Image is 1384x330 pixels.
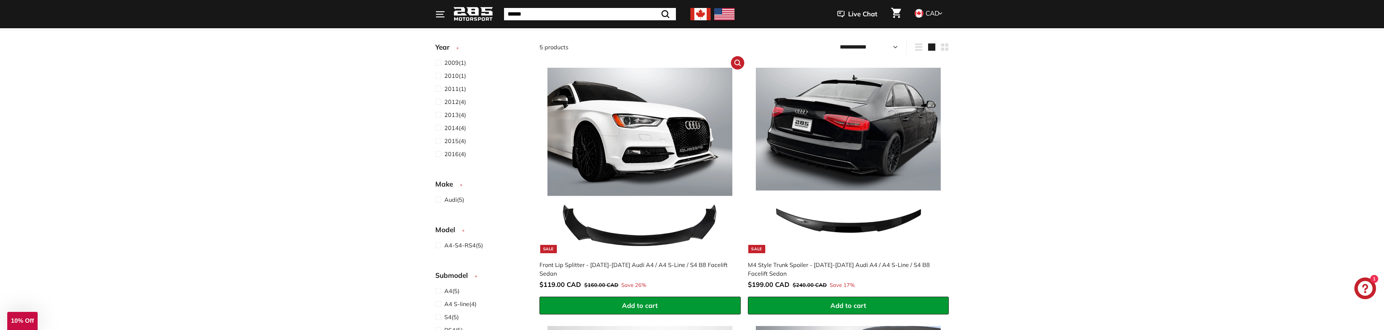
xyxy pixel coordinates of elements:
[830,281,855,289] span: Save 17%
[584,282,618,288] span: $160.00 CAD
[444,124,459,131] span: 2014
[540,245,557,253] div: Sale
[444,137,466,145] span: (4)
[444,71,466,80] span: (1)
[622,301,658,310] span: Add to cart
[11,317,34,324] span: 10% Off
[444,58,466,67] span: (1)
[444,97,466,106] span: (4)
[444,137,459,145] span: 2015
[444,124,466,132] span: (4)
[748,297,949,315] button: Add to cart
[539,260,733,278] div: Front Lip Splitter - [DATE]-[DATE] Audi A4 / A4 S-Line / S4 B8 Facelift Sedan
[444,287,452,295] span: A4
[748,60,949,297] a: Sale M4 Style Trunk Spoiler - [DATE]-[DATE] Audi A4 / A4 S-Line / S4 B8 Facelift Sedan Save 17%
[748,280,790,289] span: $199.00 CAD
[444,300,477,308] span: (4)
[435,40,528,58] button: Year
[444,300,469,308] span: A4 S-line
[444,196,457,203] span: Audi
[539,280,581,289] span: $119.00 CAD
[621,281,646,289] span: Save 26%
[539,297,741,315] button: Add to cart
[830,301,866,310] span: Add to cart
[435,225,461,235] span: Model
[748,260,942,278] div: M4 Style Trunk Spoiler - [DATE]-[DATE] Audi A4 / A4 S-Line / S4 B8 Facelift Sedan
[444,98,459,105] span: 2012
[444,110,466,119] span: (4)
[444,84,466,93] span: (1)
[435,222,528,241] button: Model
[887,2,905,26] a: Cart
[926,9,939,17] span: CAD
[435,42,455,53] span: Year
[539,60,741,297] a: Sale Front Lip Splitter - [DATE]-[DATE] Audi A4 / A4 S-Line / S4 B8 Facelift Sedan Save 26%
[453,6,493,23] img: Logo_285_Motorsport_areodynamics_components
[504,8,676,20] input: Search
[435,177,528,195] button: Make
[848,9,877,19] span: Live Chat
[444,150,459,158] span: 2016
[444,242,476,249] span: A4-S4-RS4
[444,150,466,158] span: (4)
[444,287,460,295] span: (5)
[444,72,459,79] span: 2010
[444,241,483,250] span: (5)
[7,312,38,330] div: 10% Off
[539,43,744,51] div: 5 products
[444,59,459,66] span: 2009
[435,270,473,281] span: Submodel
[444,313,459,321] span: (5)
[444,111,459,118] span: 2013
[435,179,458,189] span: Make
[828,5,887,23] button: Live Chat
[435,268,528,286] button: Submodel
[748,245,765,253] div: Sale
[444,85,459,92] span: 2011
[444,313,452,321] span: S4
[444,195,464,204] span: (5)
[793,282,827,288] span: $240.00 CAD
[1352,277,1378,301] inbox-online-store-chat: Shopify online store chat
